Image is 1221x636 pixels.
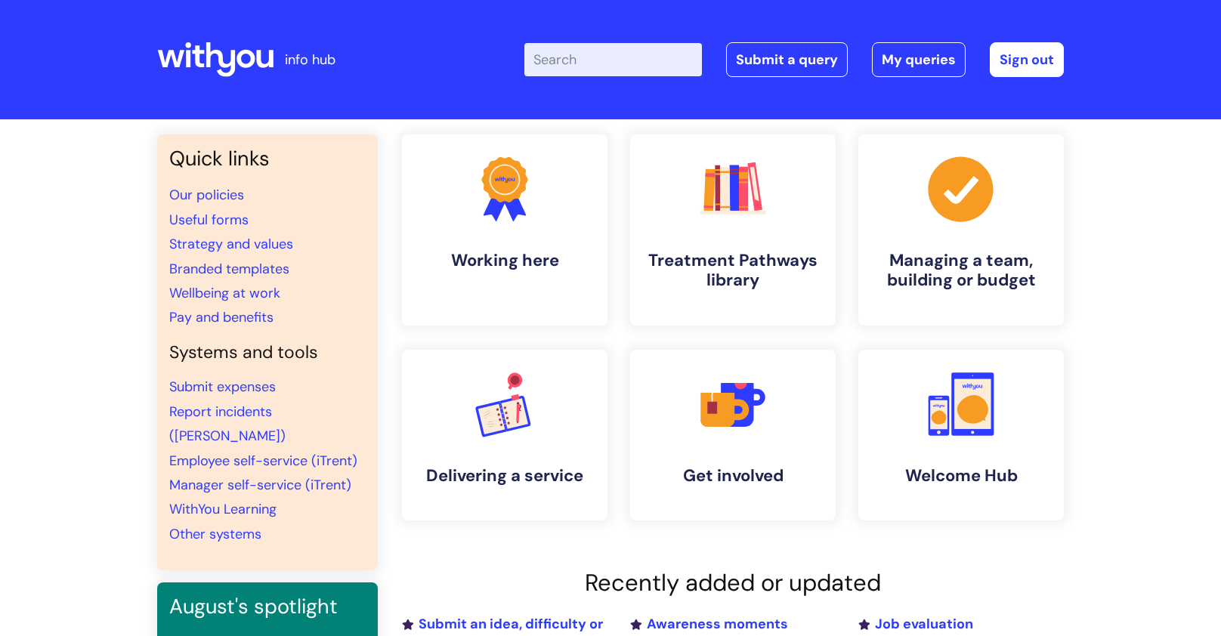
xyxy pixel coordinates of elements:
[630,615,788,633] a: Awareness moments
[402,569,1064,597] h2: Recently added or updated
[169,211,249,229] a: Useful forms
[169,235,293,253] a: Strategy and values
[169,500,277,518] a: WithYou Learning
[414,466,595,486] h4: Delivering a service
[169,186,244,204] a: Our policies
[858,615,973,633] a: Job evaluation
[630,350,836,520] a: Get involved
[169,452,357,470] a: Employee self-service (iTrent)
[524,43,702,76] input: Search
[870,466,1052,486] h4: Welcome Hub
[990,42,1064,77] a: Sign out
[169,403,286,445] a: Report incidents ([PERSON_NAME])
[524,42,1064,77] div: | -
[169,342,366,363] h4: Systems and tools
[414,251,595,270] h4: Working here
[169,147,366,171] h3: Quick links
[169,284,280,302] a: Wellbeing at work
[642,251,824,291] h4: Treatment Pathways library
[858,350,1064,520] a: Welcome Hub
[872,42,966,77] a: My queries
[402,134,607,326] a: Working here
[169,525,261,543] a: Other systems
[402,350,607,520] a: Delivering a service
[169,260,289,278] a: Branded templates
[285,48,335,72] p: info hub
[858,134,1064,326] a: Managing a team, building or budget
[870,251,1052,291] h4: Managing a team, building or budget
[642,466,824,486] h4: Get involved
[169,476,351,494] a: Manager self-service (iTrent)
[630,134,836,326] a: Treatment Pathways library
[726,42,848,77] a: Submit a query
[169,594,366,619] h3: August's spotlight
[169,308,274,326] a: Pay and benefits
[169,378,276,396] a: Submit expenses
